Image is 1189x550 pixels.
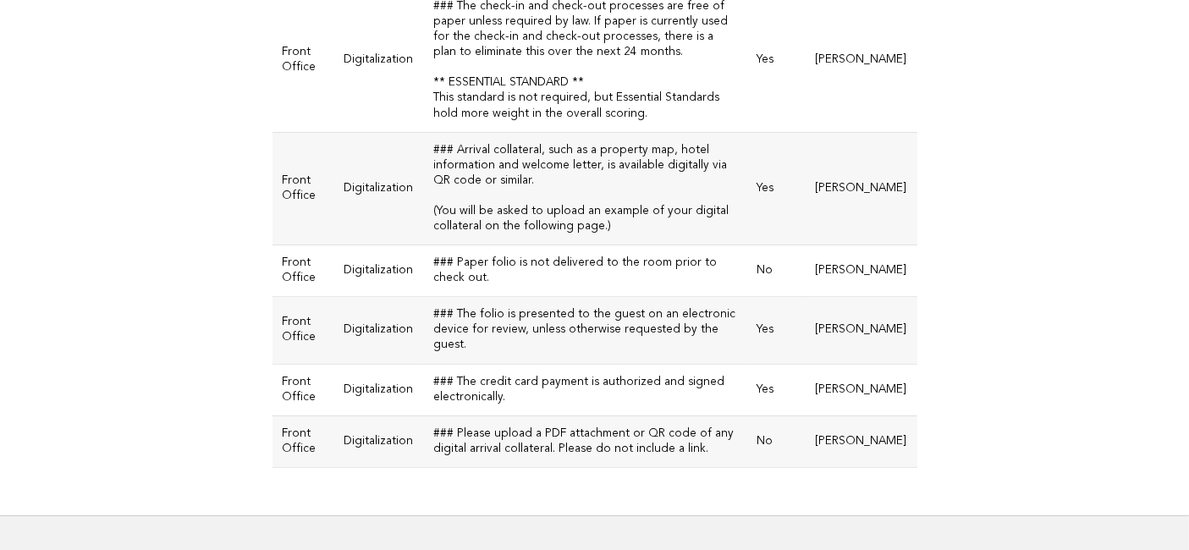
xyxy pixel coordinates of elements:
[333,415,423,467] td: Digitalization
[746,415,805,467] td: No
[423,245,747,297] td: ### Paper folio is not delivered to the room prior to check out.
[333,132,423,245] td: Digitalization
[423,132,747,245] td: ### Arrival collateral, such as a property map, hotel information and welcome letter, is availabl...
[272,245,333,297] td: Front Office
[805,364,917,415] td: [PERSON_NAME]
[423,364,747,415] td: ### The credit card payment is authorized and signed electronically.
[746,132,805,245] td: Yes
[746,297,805,364] td: Yes
[272,297,333,364] td: Front Office
[272,132,333,245] td: Front Office
[423,297,747,364] td: ### The folio is presented to the guest on an electronic device for review, unless otherwise requ...
[333,245,423,297] td: Digitalization
[746,245,805,297] td: No
[805,297,917,364] td: [PERSON_NAME]
[805,245,917,297] td: [PERSON_NAME]
[746,364,805,415] td: Yes
[423,415,747,467] td: ### Please upload a PDF attachment or QR code of any digital arrival collateral. Please do not in...
[805,132,917,245] td: [PERSON_NAME]
[333,297,423,364] td: Digitalization
[272,415,333,467] td: Front Office
[805,415,917,467] td: [PERSON_NAME]
[272,364,333,415] td: Front Office
[333,364,423,415] td: Digitalization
